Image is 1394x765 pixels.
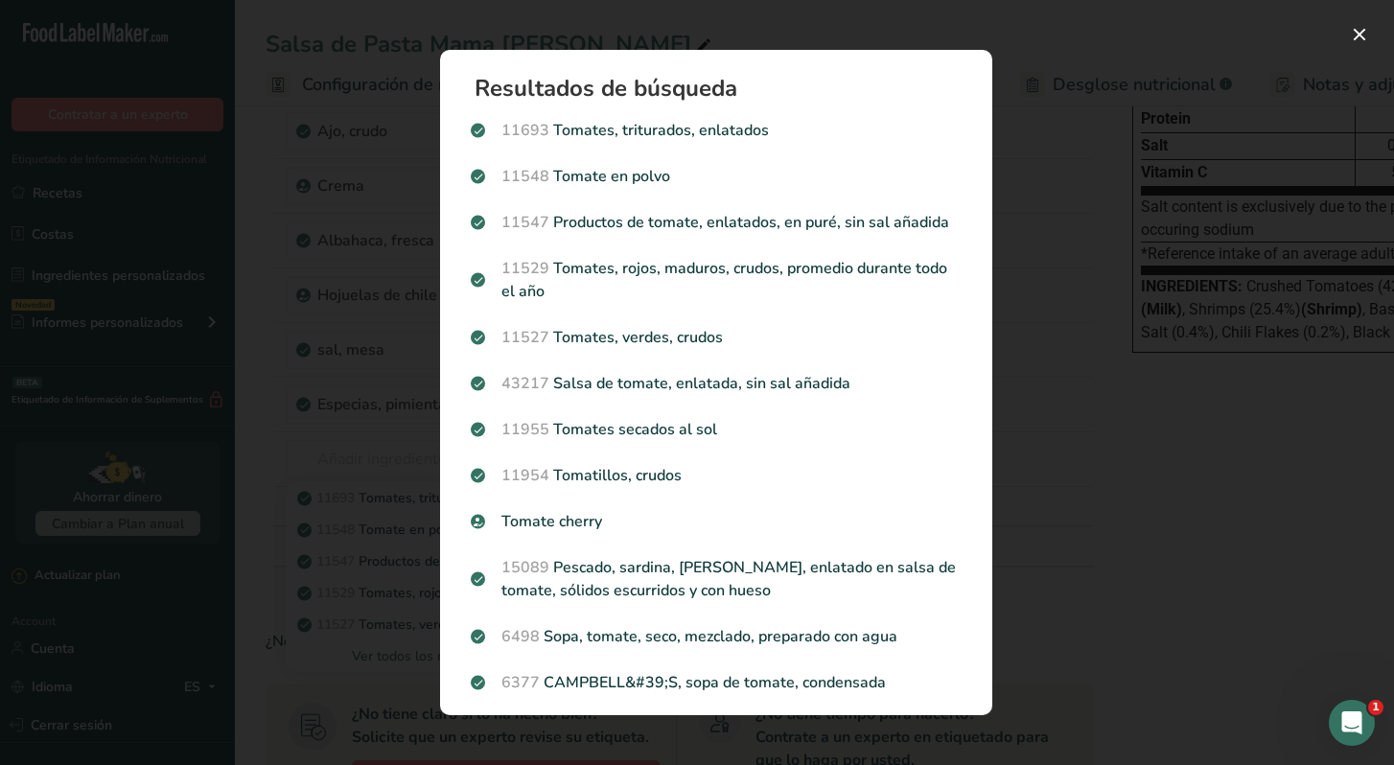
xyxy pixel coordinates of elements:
span: 11955 [501,419,549,440]
span: 11547 [501,212,549,233]
p: Tomates secados al sol [471,418,962,441]
h1: Resultados de búsqueda [475,77,973,100]
span: 6498 [501,626,540,647]
span: 11954 [501,465,549,486]
p: Pescado, sardina, [PERSON_NAME], enlatado en salsa de tomate, sólidos escurridos y con hueso [471,556,962,602]
span: 11527 [501,327,549,348]
p: Tomate en polvo [471,165,962,188]
span: 6377 [501,672,540,693]
p: Tomate cherry [471,510,962,533]
p: Tomates, verdes, crudos [471,326,962,349]
span: 15089 [501,557,549,578]
p: Salsa de tomate, enlatada, sin sal añadida [471,372,962,395]
span: 1 [1368,700,1383,715]
iframe: Intercom live chat [1329,700,1375,746]
p: Tomatillos, crudos [471,464,962,487]
p: Productos de tomate, enlatados, en puré, sin sal añadida [471,211,962,234]
p: CAMPBELL&#39;S, sopa de tomate, condensada [471,671,962,694]
p: Tomates, triturados, enlatados [471,119,962,142]
span: 11548 [501,166,549,187]
span: 11693 [501,120,549,141]
p: Sopa, tomate, seco, mezclado, preparado con agua [471,625,962,648]
span: 43217 [501,373,549,394]
p: Tomates, rojos, maduros, crudos, promedio durante todo el año [471,257,962,303]
span: 11529 [501,258,549,279]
